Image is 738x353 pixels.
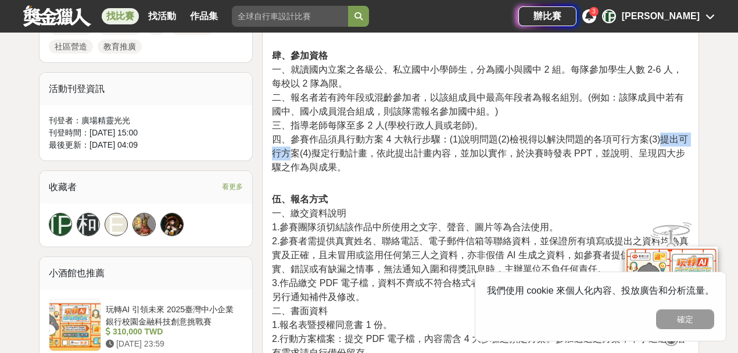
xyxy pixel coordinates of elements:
input: 全球自行車設計比賽 [232,6,348,27]
div: 最後更新： [DATE] 04:09 [49,139,243,151]
a: 柯 [77,213,100,236]
img: Avatar [161,213,183,236]
a: Avatar [160,213,184,236]
div: [DATE] 23:59 [106,338,238,350]
div: 小酒館也推薦 [40,257,252,290]
a: 作品集 [185,8,223,24]
span: 3 [592,8,596,15]
div: 活動刊登資訊 [40,73,252,105]
a: E [105,213,128,236]
div: [PERSON_NAME] [622,9,700,23]
span: 三、指導老師每隊至多 2 人(學校行政人員或老師)。 [272,120,483,130]
span: 看更多 [222,180,243,193]
div: 刊登者： 廣場精靈光光 [49,115,243,127]
span: 一、繳交資料說明 [272,208,346,218]
span: 二、書面資料 [272,306,328,316]
a: 辦比賽 [518,6,576,26]
a: 找活動 [144,8,181,24]
a: 社區營造 [49,40,93,54]
span: 我們使用 cookie 來個人化內容、投放廣告和分析流量。 [487,286,714,295]
a: 玩轉AI 引領未來 2025臺灣中小企業銀行校園金融科技創意挑戰賽 310,000 TWD [DATE] 23:59 [49,299,243,351]
span: 一、就讀國內立案之各級公、私立國中小學師生，分為國小與國中 2 組。每隊參加學生人數 2-6 人，每校以 2 隊為限。 [272,65,682,88]
a: [PERSON_NAME] [49,213,72,236]
span: 1.參賽團隊須切結該作品中所使用之文字、聲音、圖片等為合法使用。 [272,222,558,232]
a: 教育推廣 [98,40,142,54]
span: 四、參賽作品須具行動方案 4 大執行步驟：(1)說明問題(2)檢視得以解決問題的各項可行方案(3)提出可行方案(4)擬定行動計畫，依此提出計畫內容，並加以實作，於決賽時發表 PPT，並說明、呈現... [272,134,688,172]
strong: 伍、報名方式 [272,194,328,204]
div: 刊登時間： [DATE] 15:00 [49,127,243,139]
div: 玩轉AI 引領未來 2025臺灣中小企業銀行校園金融科技創意挑戰賽 [106,304,238,326]
div: [PERSON_NAME] [602,9,616,23]
a: 找比賽 [102,8,139,24]
span: 收藏者 [49,182,77,192]
span: 1.報名表暨授權同意書 1 份。 [272,320,392,330]
span: 3.作品繳交 PDF 電子檔，資料不齊或不符合格式者視為未完成報名手續，請確認所有資料正確，恕不另行通知補件及修改。 [272,278,685,302]
strong: 肆、參加資格 [272,51,328,60]
span: 二、報名者若有跨年段或混齡參加者，以該組成員中最高年段者為報名組別。(例如：該隊成員中若有國中、國小成員混合組成，則該隊需報名參加國中組。) [272,92,684,116]
img: Avatar [133,213,155,236]
a: Avatar [132,213,156,236]
img: d2146d9a-e6f6-4337-9592-8cefde37ba6b.png [625,243,718,320]
span: 2.參賽者需提供真實姓名、聯絡電話、電子郵件信箱等聯絡資料，並保證所有填寫或提出之資料均為真實及正確，且未冒用或盜用任何第三人之資料，亦非假借 AI 生成之資料，如參賽者提供之資料有不實、錯誤或... [272,236,689,274]
div: 310,000 TWD [106,326,238,338]
button: 確定 [656,309,714,329]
